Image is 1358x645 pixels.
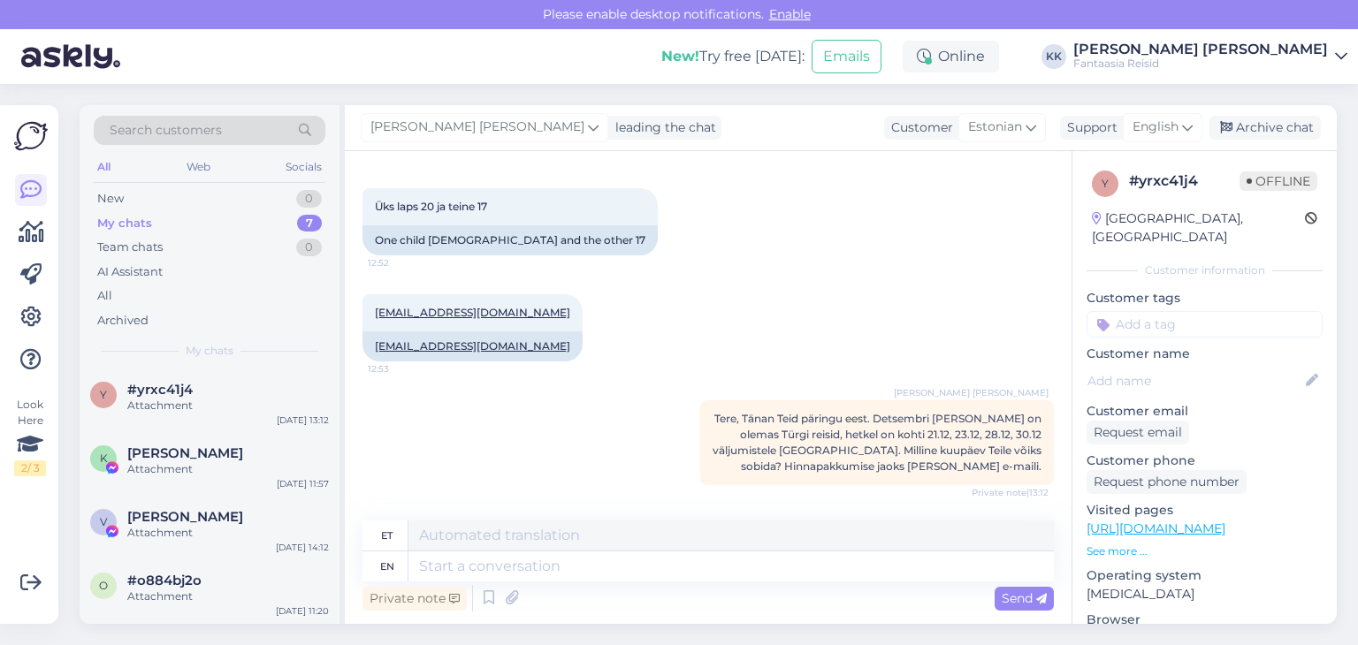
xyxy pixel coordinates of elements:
[1240,171,1317,191] span: Offline
[1087,371,1302,391] input: Add name
[1087,451,1323,470] p: Customer phone
[100,388,107,401] span: y
[297,215,322,232] div: 7
[1060,118,1118,137] div: Support
[110,121,222,140] span: Search customers
[1209,116,1321,140] div: Archive chat
[296,190,322,208] div: 0
[972,486,1049,499] span: Private note | 13:12
[1073,42,1328,57] div: [PERSON_NAME] [PERSON_NAME]
[97,263,163,281] div: AI Assistant
[362,587,467,611] div: Private note
[276,541,329,554] div: [DATE] 14:12
[1087,345,1323,363] p: Customer name
[368,256,434,269] span: 12:52
[1087,289,1323,307] p: Customer tags
[381,520,393,550] div: et
[282,156,325,178] div: Socials
[99,579,108,592] span: o
[296,239,322,256] div: 0
[903,41,999,72] div: Online
[127,509,243,525] span: Veronika Astaševa
[1073,42,1347,71] a: [PERSON_NAME] [PERSON_NAME]Fantaasia Reisid
[375,306,570,319] a: [EMAIL_ADDRESS][DOMAIN_NAME]
[186,343,233,359] span: My chats
[608,118,716,137] div: leading the chat
[127,588,329,604] div: Attachment
[1087,520,1225,536] a: [URL][DOMAIN_NAME]
[97,287,112,305] div: All
[127,445,243,461] span: Kadri Raudsepp
[277,414,329,427] div: [DATE] 13:12
[100,451,108,465] span: K
[100,515,107,528] span: V
[894,386,1049,399] span: [PERSON_NAME] [PERSON_NAME]
[368,362,434,376] span: 12:53
[713,412,1041,473] span: Tere, Tänan Teid päringu eest. Detsembri [PERSON_NAME] on olemas Türgi reisid, hetkel on kohti 21...
[97,239,163,256] div: Team chats
[375,339,570,353] a: [EMAIL_ADDRESS][DOMAIN_NAME]
[1133,118,1179,137] span: English
[1087,566,1323,585] p: Operating system
[14,460,46,476] div: 2 / 3
[14,119,48,153] img: Askly Logo
[277,477,329,490] div: [DATE] 11:57
[1087,421,1189,444] div: Request email
[97,215,152,232] div: My chats
[968,118,1022,137] span: Estonian
[127,382,193,398] span: #yrxc41j4
[276,604,329,618] div: [DATE] 11:20
[94,156,114,178] div: All
[380,551,394,581] div: en
[1041,44,1066,69] div: KK
[1087,262,1323,278] div: Customer information
[127,525,329,541] div: Attachment
[1087,543,1323,559] p: See more ...
[1087,470,1247,494] div: Request phone number
[127,573,202,588] span: #o884bj2o
[1129,171,1240,192] div: # yrxc41j4
[1092,209,1305,247] div: [GEOGRAPHIC_DATA], [GEOGRAPHIC_DATA]
[812,40,881,73] button: Emails
[97,190,124,208] div: New
[183,156,214,178] div: Web
[1002,590,1047,606] span: Send
[127,398,329,414] div: Attachment
[1087,311,1323,338] input: Add a tag
[1087,402,1323,421] p: Customer email
[884,118,953,137] div: Customer
[764,6,816,22] span: Enable
[14,397,46,476] div: Look Here
[1073,57,1328,71] div: Fantaasia Reisid
[127,461,329,477] div: Attachment
[661,46,805,67] div: Try free [DATE]:
[1087,611,1323,629] p: Browser
[362,225,658,255] div: One child [DEMOGRAPHIC_DATA] and the other 17
[1102,177,1109,190] span: y
[370,118,584,137] span: [PERSON_NAME] [PERSON_NAME]
[661,48,699,64] b: New!
[97,312,149,330] div: Archived
[1087,501,1323,520] p: Visited pages
[375,200,487,213] span: Üks laps 20 ja teine 17
[1087,585,1323,603] p: [MEDICAL_DATA]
